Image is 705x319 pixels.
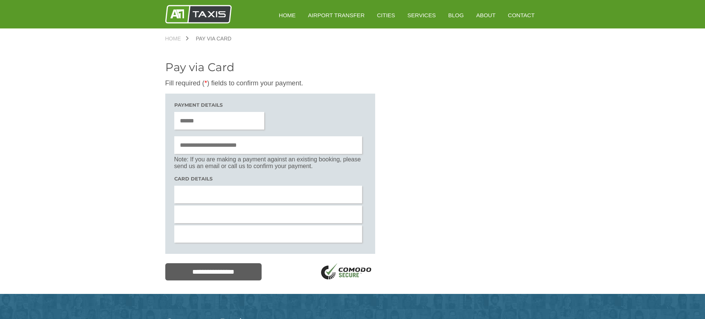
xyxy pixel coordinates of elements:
a: Pay via Card [189,36,239,41]
a: About [471,6,501,24]
a: Blog [443,6,469,24]
p: Fill required ( ) fields to confirm your payment. [165,79,375,88]
a: Airport Transfer [303,6,370,24]
h3: Card Details [174,176,366,181]
iframe: Secure payment input frame [180,231,357,237]
a: HOME [274,6,301,24]
a: Cities [372,6,400,24]
p: Note: If you are making a payment against an existing booking, please send us an email or call us... [174,156,366,170]
iframe: Secure payment input frame [180,191,357,198]
img: A1 Taxis [165,5,232,24]
img: SSL Logo [318,263,375,282]
a: Home [165,36,189,41]
h3: Payment Details [174,103,366,107]
iframe: Secure payment input frame [180,211,357,218]
a: Services [402,6,441,24]
a: Contact [503,6,540,24]
h2: Pay via Card [165,62,375,73]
